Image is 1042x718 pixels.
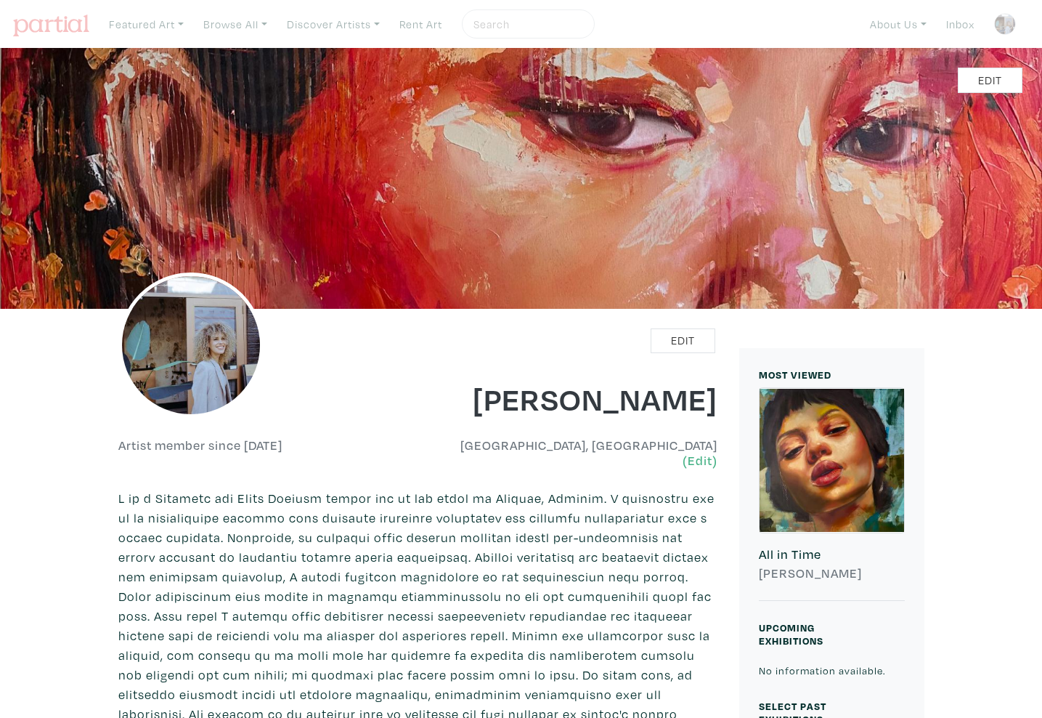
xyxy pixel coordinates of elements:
[651,328,715,354] a: Edit
[863,9,933,39] a: About Us
[759,546,905,562] h6: All in Time
[994,13,1016,35] img: phpThumb.php
[472,15,581,33] input: Search
[759,368,831,382] small: MOST VIEWED
[118,273,264,418] img: phpThumb.php
[102,9,190,39] a: Featured Art
[759,565,905,581] h6: [PERSON_NAME]
[197,9,274,39] a: Browse All
[683,453,717,468] a: (Edit)
[428,437,717,469] h6: [GEOGRAPHIC_DATA], [GEOGRAPHIC_DATA]
[958,68,1022,93] a: Edit
[759,387,905,602] a: All in Time [PERSON_NAME]
[393,9,449,39] a: Rent Art
[280,9,386,39] a: Discover Artists
[940,9,981,39] a: Inbox
[759,621,823,648] small: Upcoming Exhibitions
[759,663,886,677] small: No information available.
[428,379,717,418] h1: [PERSON_NAME]
[118,437,282,453] h6: Artist member since [DATE]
